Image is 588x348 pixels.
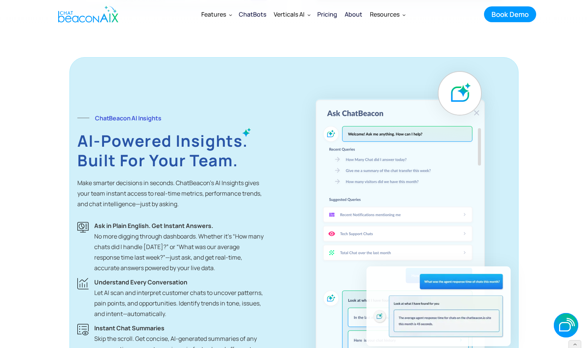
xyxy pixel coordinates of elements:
strong: Ask in Plain English. Get Instant Answers. ‍ [94,222,213,230]
a: ChatBots [235,5,270,24]
a: Pricing [314,5,341,24]
div: About [345,9,362,20]
div: No more digging through dashboards. Whether it’s “How many chats did I handle [DATE]?” or “What w... [94,220,264,273]
strong: Understand Every Conversation ‍ [94,278,187,286]
div: Verticals AI [274,9,305,20]
div: Verticals AI [270,5,314,23]
div: Resources [370,9,400,20]
div: Let AI scan and interpret customer chats to uncover patterns, pain points, and opportunities. Ide... [94,277,264,319]
div: Pricing [317,9,337,20]
strong: ChatBeacon AI Insights [95,114,161,122]
a: About [341,5,366,24]
img: ChatBeacon AI now introduces generative AI assistance. [438,71,482,115]
a: home [52,1,122,27]
strong: Instant Chat Summaries [94,324,164,332]
img: Dropdown [308,13,311,16]
div: Resources [366,5,409,23]
div: Features [198,5,235,23]
strong: AI-Powered Insights. Built for Your Team. [77,130,248,171]
img: Dropdown [229,13,232,16]
div: ChatBots [239,9,266,20]
img: Dropdown [403,13,406,16]
p: Make smarter decisions in seconds. ChatBeacon’s AI Insights gives your team instant access to rea... [77,178,264,209]
a: Book Demo [484,6,536,22]
img: ChatBeacon AI produces the answers you need [366,266,511,346]
div: Features [201,9,226,20]
div: Book Demo [492,9,529,19]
